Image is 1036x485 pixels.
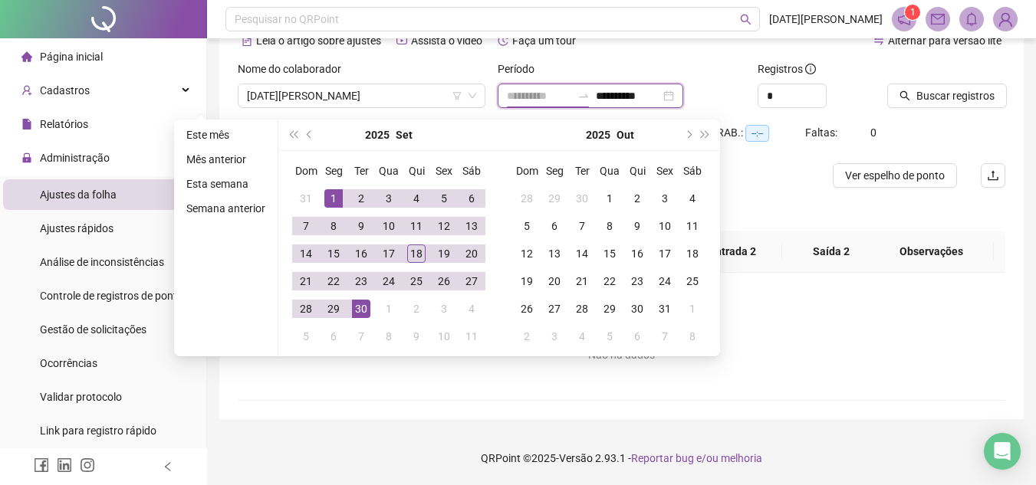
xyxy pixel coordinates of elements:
[833,163,957,188] button: Ver espelho de ponto
[545,189,564,208] div: 29
[80,457,95,473] span: instagram
[430,240,458,267] td: 2025-09-19
[435,189,453,208] div: 5
[596,185,623,212] td: 2025-10-01
[462,300,481,318] div: 4
[40,188,117,201] span: Ajustes da folha
[900,90,910,101] span: search
[430,323,458,350] td: 2025-10-10
[628,300,646,318] div: 30
[292,323,320,350] td: 2025-10-05
[541,157,568,185] th: Seg
[411,34,482,47] span: Assista o vídeo
[458,185,485,212] td: 2025-09-06
[380,217,398,235] div: 10
[380,327,398,346] div: 8
[347,240,375,267] td: 2025-09-16
[403,323,430,350] td: 2025-10-09
[462,189,481,208] div: 6
[541,240,568,267] td: 2025-10-13
[573,272,591,290] div: 21
[881,243,982,260] span: Observações
[869,231,994,273] th: Observações
[623,267,651,295] td: 2025-10-23
[430,267,458,295] td: 2025-09-26
[568,185,596,212] td: 2025-09-30
[407,244,426,263] div: 18
[21,85,32,96] span: user-add
[403,295,430,323] td: 2025-10-02
[518,327,536,346] div: 2
[745,125,769,142] span: --:--
[573,217,591,235] div: 7
[40,323,146,336] span: Gestão de solicitações
[320,267,347,295] td: 2025-09-22
[541,295,568,323] td: 2025-10-27
[284,120,301,150] button: super-prev-year
[407,189,426,208] div: 4
[545,300,564,318] div: 27
[320,295,347,323] td: 2025-09-29
[888,34,1001,47] span: Alternar para versão lite
[352,272,370,290] div: 23
[518,300,536,318] div: 26
[513,267,541,295] td: 2025-10-19
[297,244,315,263] div: 14
[292,212,320,240] td: 2025-09-07
[375,157,403,185] th: Qua
[380,189,398,208] div: 3
[679,323,706,350] td: 2025-11-08
[301,120,318,150] button: prev-year
[683,217,702,235] div: 11
[40,84,90,97] span: Cadastros
[573,189,591,208] div: 30
[180,175,271,193] li: Esta semana
[596,212,623,240] td: 2025-10-08
[324,272,343,290] div: 22
[452,91,462,100] span: filter
[462,244,481,263] div: 20
[782,231,880,273] th: Saída 2
[396,35,407,46] span: youtube
[34,457,49,473] span: facebook
[559,452,593,464] span: Versão
[407,327,426,346] div: 9
[292,157,320,185] th: Dom
[628,189,646,208] div: 2
[679,240,706,267] td: 2025-10-18
[905,5,920,20] sup: 1
[435,300,453,318] div: 3
[324,300,343,318] div: 29
[656,244,674,263] div: 17
[407,300,426,318] div: 2
[396,120,413,150] button: month panel
[698,124,805,142] div: H. TRAB.:
[40,357,97,369] span: Ocorrências
[683,272,702,290] div: 25
[600,300,619,318] div: 29
[845,167,945,184] span: Ver espelho de ponto
[40,152,110,164] span: Administração
[573,300,591,318] div: 28
[403,212,430,240] td: 2025-09-11
[407,217,426,235] div: 11
[545,244,564,263] div: 13
[513,157,541,185] th: Dom
[375,295,403,323] td: 2025-10-01
[180,126,271,144] li: Este mês
[320,185,347,212] td: 2025-09-01
[518,272,536,290] div: 19
[513,212,541,240] td: 2025-10-05
[623,323,651,350] td: 2025-11-06
[679,185,706,212] td: 2025-10-04
[596,267,623,295] td: 2025-10-22
[403,267,430,295] td: 2025-09-25
[513,323,541,350] td: 2025-11-02
[740,14,752,25] span: search
[380,300,398,318] div: 1
[458,267,485,295] td: 2025-09-27
[568,267,596,295] td: 2025-10-21
[512,34,576,47] span: Faça um tour
[242,35,252,46] span: file-text
[352,244,370,263] div: 16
